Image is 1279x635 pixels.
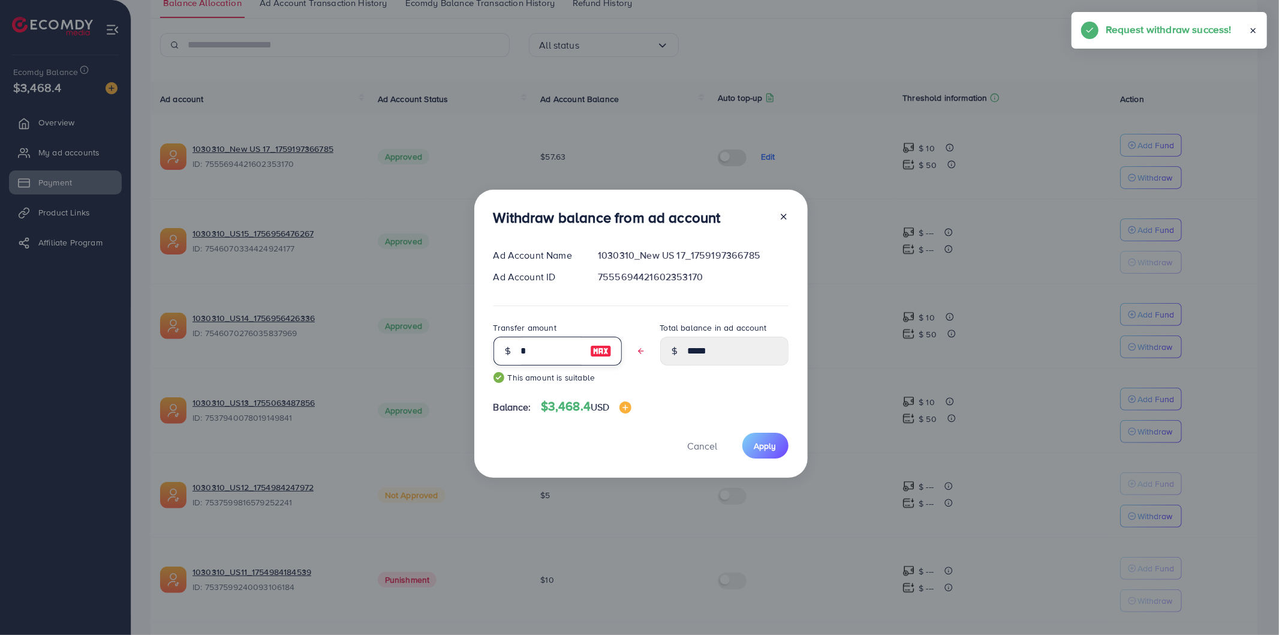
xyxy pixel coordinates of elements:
[660,322,767,334] label: Total balance in ad account
[588,248,798,262] div: 1030310_New US 17_1759197366785
[754,440,777,452] span: Apply
[493,372,504,383] img: guide
[688,439,718,453] span: Cancel
[1228,581,1270,626] iframe: Chat
[742,433,789,459] button: Apply
[541,399,631,414] h4: $3,468.4
[493,322,556,334] label: Transfer amount
[1106,22,1232,37] h5: Request withdraw success!
[493,372,622,384] small: This amount is suitable
[673,433,733,459] button: Cancel
[588,270,798,284] div: 7555694421602353170
[591,400,609,414] span: USD
[484,270,589,284] div: Ad Account ID
[590,344,612,358] img: image
[493,400,531,414] span: Balance:
[619,402,631,414] img: image
[493,209,721,226] h3: Withdraw balance from ad account
[484,248,589,262] div: Ad Account Name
